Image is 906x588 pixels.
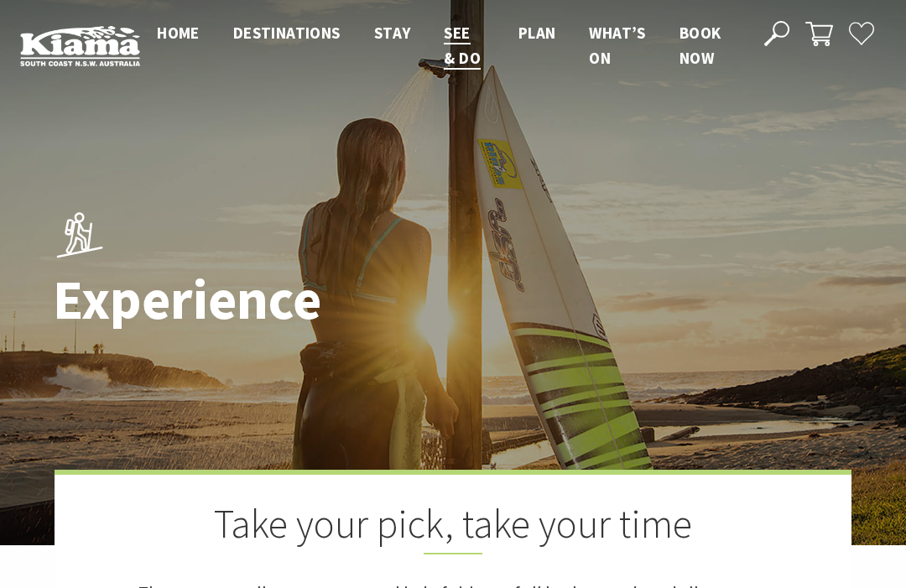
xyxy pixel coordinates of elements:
span: What’s On [589,23,645,68]
nav: Main Menu [140,20,745,71]
h1: Experience [53,268,527,330]
h2: Take your pick, take your time [138,500,768,554]
span: Plan [518,23,556,43]
span: Book now [679,23,721,68]
span: Stay [374,23,411,43]
span: Home [157,23,200,43]
img: Kiama Logo [20,25,140,66]
span: See & Do [444,23,481,68]
span: Destinations [233,23,341,43]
